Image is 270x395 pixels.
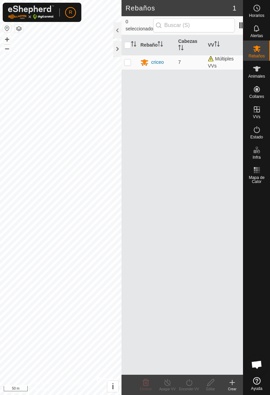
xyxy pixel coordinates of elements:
[250,135,263,139] span: Estado
[233,3,236,13] span: 1
[3,35,11,44] button: +
[138,35,175,55] th: Rebaño
[126,18,153,32] span: 0 seleccionado
[8,5,54,19] img: Logo Gallagher
[157,387,178,392] div: Apagar VV
[15,25,23,33] button: Capas del Mapa
[221,387,243,392] div: Crear
[107,381,118,392] button: i
[178,59,181,65] span: 7
[205,35,243,55] th: VV
[249,95,264,99] span: Collares
[248,54,265,58] span: Rebaños
[250,34,263,38] span: Alertas
[131,42,136,48] p-sorticon: Activar para ordenar
[30,380,60,392] a: Política de Privacidad
[200,387,221,392] div: Editar
[248,74,265,78] span: Animales
[245,176,268,184] span: Mapa de Calor
[175,35,205,55] th: Cabezas
[69,380,91,392] a: Contáctenos
[112,382,114,391] span: i
[140,387,152,391] span: Eliminar
[243,374,270,393] a: Ayuda
[3,44,11,52] button: –
[178,387,200,392] div: Encender VV
[253,115,260,119] span: VVs
[3,24,11,32] button: Restablecer Mapa
[153,18,235,32] input: Buscar (S)
[178,46,184,51] p-sorticon: Activar para ordenar
[252,155,261,159] span: Infra
[158,42,163,48] p-sorticon: Activar para ordenar
[208,56,234,69] span: Múltiples VVs
[69,9,72,16] span: R
[249,14,264,18] span: Horarios
[251,387,263,391] span: Ayuda
[151,59,164,66] div: criceo
[214,42,220,48] p-sorticon: Activar para ordenar
[247,354,267,375] div: Chat abierto
[126,4,233,12] h2: Rebaños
